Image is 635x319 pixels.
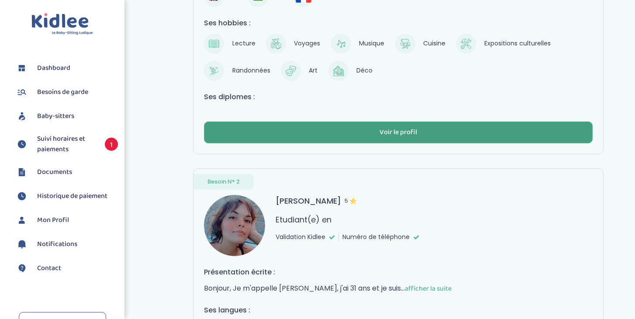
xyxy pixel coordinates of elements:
p: Etudiant(e) en [276,214,331,225]
span: 5 [345,195,357,207]
a: Mon Profil [15,214,118,227]
img: babysitters.svg [15,110,28,123]
a: Besoins de garde [15,86,118,99]
h4: Ses langues : [204,305,593,316]
a: Historique de paiement [15,190,118,203]
span: Documents [37,167,72,177]
p: Bonjour, Je m'appelle [PERSON_NAME], j'ai 31 ans et je suis... [204,283,593,294]
img: contact.svg [15,262,28,275]
button: Voir le profil [204,121,593,143]
h4: Présentation écrite : [204,267,593,277]
img: dashboard.svg [15,62,28,75]
span: Validation Kidlee [276,232,325,242]
img: avatar [204,195,265,256]
a: Notifications [15,238,118,251]
a: Contact [15,262,118,275]
img: logo.svg [31,13,93,35]
span: Randonnées [228,65,274,77]
span: Numéro de téléphone [342,232,410,242]
a: Suivi horaires et paiements 1 [15,134,118,155]
span: 1 [105,138,118,151]
span: Cuisine [420,38,449,50]
span: Art [305,65,321,77]
span: Baby-sitters [37,111,74,121]
span: Expositions culturelles [480,38,554,50]
span: Déco [353,65,376,77]
div: Voir le profil [380,128,417,138]
span: Musique [355,38,388,50]
span: Dashboard [37,63,70,73]
span: Besoins de garde [37,87,88,97]
span: Mon Profil [37,215,69,225]
h4: Ses diplomes : [204,91,593,102]
span: Voyages [290,38,324,50]
span: Suivi horaires et paiements [37,134,96,155]
span: Besoin N° 2 [207,177,240,186]
span: Lecture [228,38,259,50]
img: besoin.svg [15,86,28,99]
span: afficher la suite [405,283,452,294]
a: Baby-sitters [15,110,118,123]
a: Documents [15,166,118,179]
img: profil.svg [15,214,28,227]
h4: Ses hobbies : [204,17,593,28]
img: suivihoraire.svg [15,138,28,151]
span: Contact [37,263,61,274]
h3: [PERSON_NAME] [276,195,357,207]
a: Dashboard [15,62,118,75]
img: documents.svg [15,166,28,179]
span: Historique de paiement [37,191,107,201]
img: suivihoraire.svg [15,190,28,203]
img: notification.svg [15,238,28,251]
span: Notifications [37,239,77,250]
